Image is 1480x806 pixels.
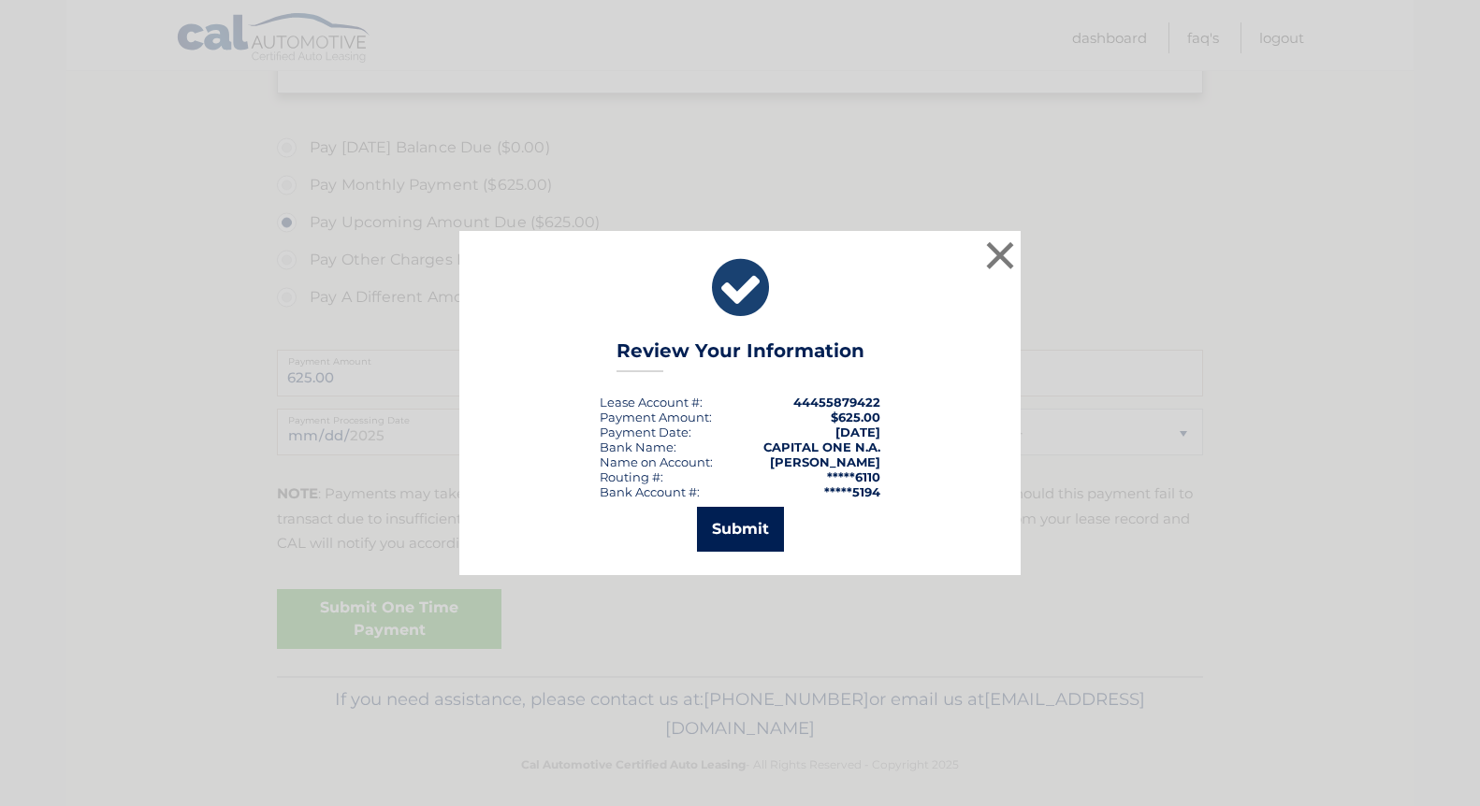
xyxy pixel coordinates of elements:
[981,237,1019,274] button: ×
[697,507,784,552] button: Submit
[617,339,864,372] h3: Review Your Information
[763,439,880,454] strong: CAPITAL ONE N.A.
[600,395,703,410] div: Lease Account #:
[600,425,689,439] span: Payment Date
[600,439,676,454] div: Bank Name:
[835,425,880,439] span: [DATE]
[600,425,691,439] div: :
[600,454,713,469] div: Name on Account:
[793,395,880,410] strong: 44455879422
[600,484,700,499] div: Bank Account #:
[600,410,712,425] div: Payment Amount:
[770,454,880,469] strong: [PERSON_NAME]
[831,410,880,425] span: $625.00
[600,469,663,484] div: Routing #:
